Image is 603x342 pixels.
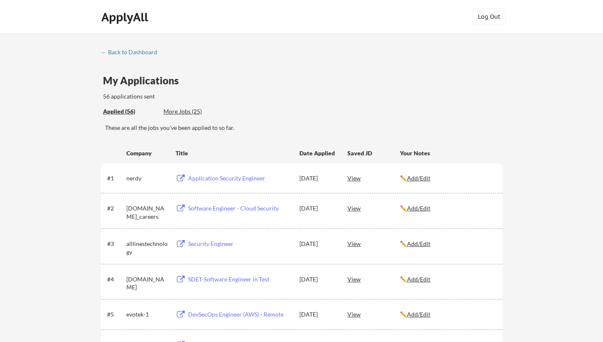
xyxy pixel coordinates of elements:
[400,310,495,319] div: ✏️
[103,76,186,86] div: My Applications
[407,205,430,212] u: Add/Edit
[188,275,291,284] div: SDET-Software Engineer in Test
[407,311,430,318] u: Add/Edit
[101,49,163,55] div: ← Back to Dashboard
[400,174,495,182] div: ✏️
[107,174,123,182] div: #1
[299,174,336,182] div: [DATE]
[176,149,291,157] div: Title
[188,240,291,248] div: Security Engineer
[103,107,157,116] div: Applied (56)
[400,204,495,213] div: ✏️
[299,204,336,213] div: [DATE]
[400,149,495,157] div: Your Notes
[347,236,400,251] div: View
[347,170,400,185] div: View
[299,275,336,284] div: [DATE]
[126,275,168,291] div: [DOMAIN_NAME]
[163,107,225,116] div: These are job applications we think you'd be a good fit for, but couldn't apply you to automatica...
[126,310,168,319] div: evotek-1
[101,49,163,57] a: ← Back to Dashboard
[103,107,157,116] div: These are all the jobs you've been applied to so far.
[347,200,400,215] div: View
[188,204,291,213] div: Software Engineer - Cloud Security
[407,240,430,247] u: Add/Edit
[347,307,400,322] div: View
[299,310,336,319] div: [DATE]
[101,10,151,24] div: ApplyAll
[400,275,495,284] div: ✏️
[105,124,502,132] div: These are all the jobs you've been applied to so far.
[299,149,336,157] div: Date Applied
[188,310,291,319] div: DevSecOps Engineer (AWS) - Remote
[107,240,123,248] div: #3
[299,240,336,248] div: [DATE]
[107,204,123,213] div: #2
[126,174,168,182] div: nerdy
[126,240,168,256] div: alllinestechnology
[400,240,495,248] div: ✏️
[107,275,123,284] div: #4
[107,310,123,319] div: #5
[126,204,168,220] div: [DOMAIN_NAME]_careers
[472,8,506,25] button: Log Out
[126,149,168,157] div: Company
[407,276,430,283] u: Add/Edit
[347,145,400,160] div: Saved JD
[163,107,225,116] div: More Jobs (25)
[103,92,264,101] div: 56 applications sent
[188,174,291,182] div: Application Security Engineer
[347,271,400,286] div: View
[407,175,430,182] u: Add/Edit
